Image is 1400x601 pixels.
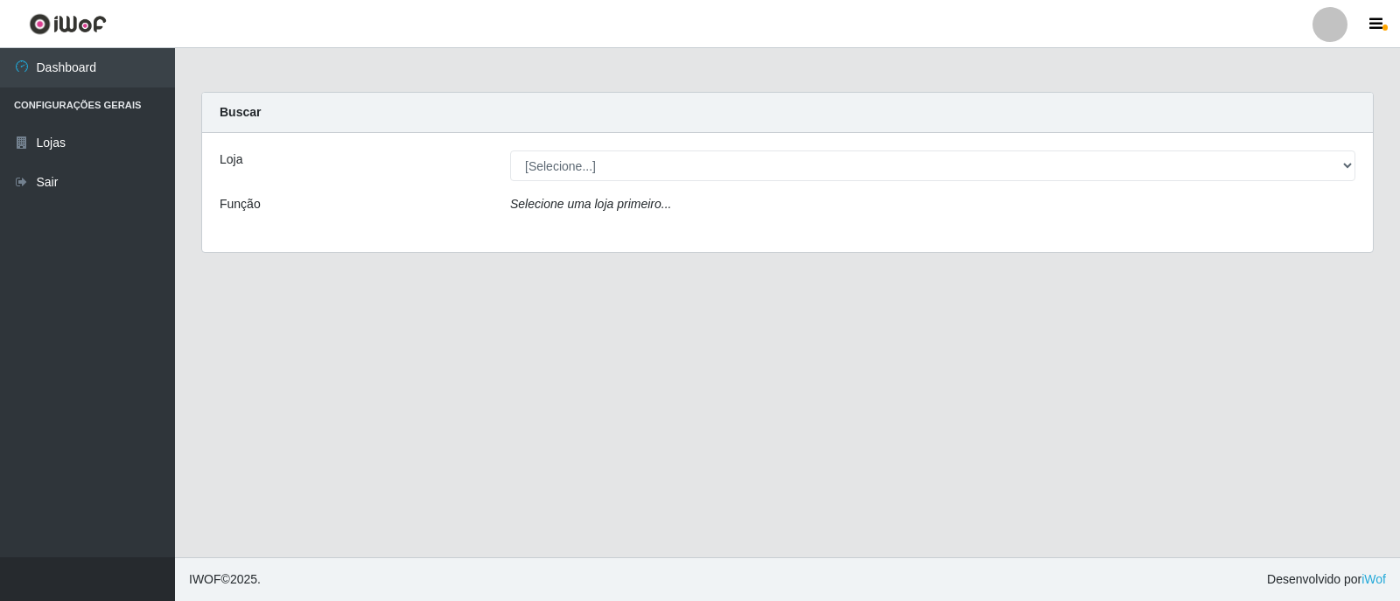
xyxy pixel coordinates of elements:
[189,570,261,589] span: © 2025 .
[220,150,242,169] label: Loja
[1267,570,1386,589] span: Desenvolvido por
[189,572,221,586] span: IWOF
[220,195,261,213] label: Função
[510,197,671,211] i: Selecione uma loja primeiro...
[1361,572,1386,586] a: iWof
[220,105,261,119] strong: Buscar
[29,13,107,35] img: CoreUI Logo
